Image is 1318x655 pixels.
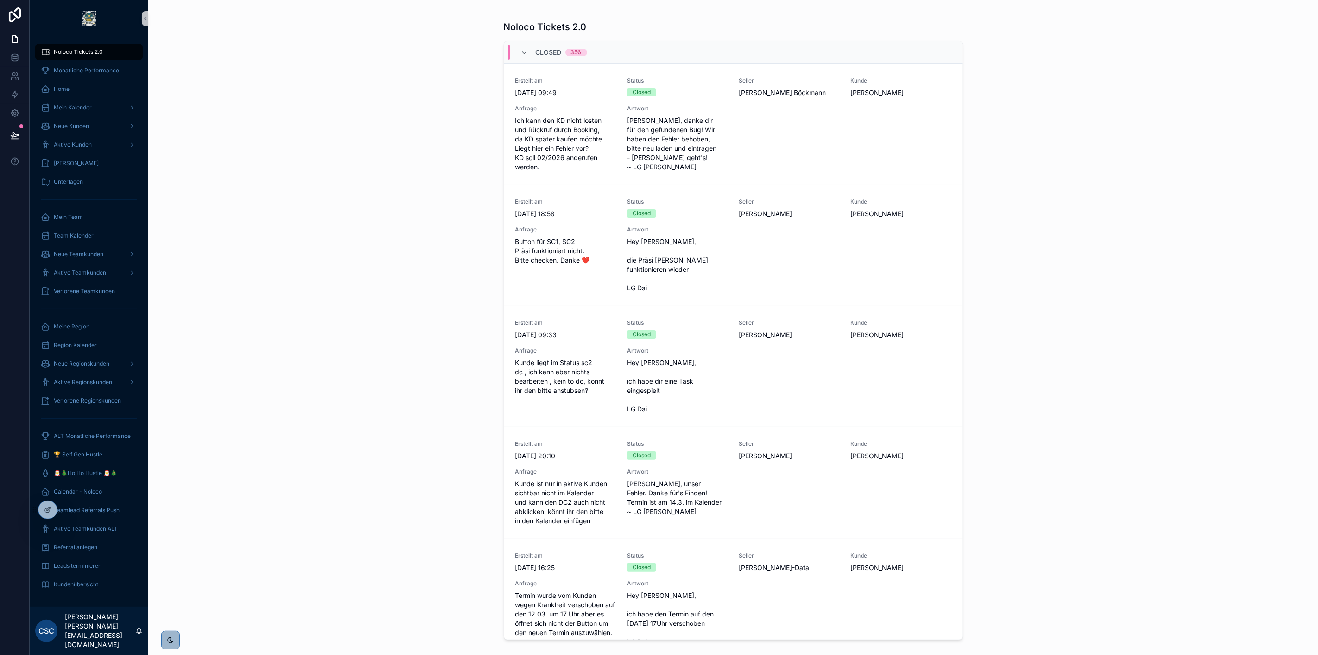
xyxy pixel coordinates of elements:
a: Unterlagen [35,173,143,190]
div: scrollable content [30,37,148,605]
span: Aktive Teamkunden [54,269,106,276]
span: Neue Regionskunden [54,360,109,367]
span: Closed [536,48,562,57]
span: Erstellt am [515,77,616,84]
span: Status [627,440,728,448]
span: [PERSON_NAME], unser Fehler. Danke für's Finden! Termin ist am 14.3. im Kalender ~ LG [PERSON_NAME] [627,479,728,516]
span: Kunde ist nur in aktive Kunden sichtbar nicht im Kalender und kann den DC2 auch nicht abklicken, ... [515,479,616,526]
a: 🎅🎄Ho Ho Hustle 🎅🎄 [35,465,143,482]
span: Kunde [850,198,951,205]
a: Team Kalender [35,227,143,244]
span: [PERSON_NAME] [739,330,839,340]
span: Region Kalender [54,341,97,349]
a: [PERSON_NAME] [35,155,143,172]
span: Seller [739,198,839,205]
span: Kunde [850,552,951,559]
a: Referral anlegen [35,539,143,556]
a: Monatliche Performance [35,62,143,79]
span: [PERSON_NAME], danke dir für den gefundenen Bug! Wir haben den Fehler behoben, bitte neu laden un... [627,116,728,172]
span: Erstellt am [515,198,616,205]
span: [DATE] 16:25 [515,563,616,572]
span: Hey [PERSON_NAME], ich habe dir eine Task eingespielt LG Dai [627,358,728,414]
span: [DATE] 20:10 [515,451,616,461]
span: Hey [PERSON_NAME], ich habe den Termin auf den [DATE] 17Uhr verschoben LG Dai [627,591,728,647]
span: [DATE] 09:49 [515,88,616,97]
span: Home [54,85,70,93]
a: Neue Teamkunden [35,246,143,263]
span: Status [627,77,728,84]
span: Kunde liegt im Status sc2 dc , ich kann aber nichts bearbeiten , kein to do, könnt ihr den bitte ... [515,358,616,395]
a: Erstellt am[DATE] 18:58StatusClosedSeller[PERSON_NAME]Kunde[PERSON_NAME]AnfrageButton für SC1, SC... [504,185,963,306]
span: Antwort [627,347,728,354]
span: [PERSON_NAME] Böckmann [739,88,839,97]
a: Erstellt am[DATE] 09:49StatusClosedSeller[PERSON_NAME] BöckmannKunde[PERSON_NAME]AnfrageIch kann ... [504,64,963,185]
span: [DATE] 09:33 [515,330,616,340]
span: Unterlagen [54,178,83,186]
a: Mein Team [35,209,143,225]
span: Leads terminieren [54,562,101,570]
span: Erstellt am [515,552,616,559]
span: CSc [38,625,54,636]
span: Team Kalender [54,232,94,239]
span: Status [627,198,728,205]
span: 🎅🎄Ho Ho Hustle 🎅🎄 [54,469,117,477]
span: Seller [739,440,839,448]
div: Closed [633,451,651,460]
span: Erstellt am [515,319,616,327]
span: [PERSON_NAME] [850,209,951,218]
span: Kunde [850,440,951,448]
a: Meine Region [35,318,143,335]
span: [PERSON_NAME] [850,451,951,461]
a: ALT Monatliche Performance [35,428,143,444]
span: Erstellt am [515,440,616,448]
span: Anfrage [515,580,616,587]
span: [DATE] 18:58 [515,209,616,218]
a: Calendar - Noloco [35,483,143,500]
a: Kundenübersicht [35,576,143,593]
span: Neue Kunden [54,122,89,130]
a: Verlorene Regionskunden [35,392,143,409]
span: Button für SC1, SC2 Präsi funktioniert nicht. Bitte checken. Danke ❤️ [515,237,616,265]
span: Antwort [627,105,728,112]
span: Status [627,552,728,559]
span: Aktive Kunden [54,141,92,148]
a: Aktive Regionskunden [35,374,143,391]
a: Leads terminieren [35,558,143,574]
span: Kundenübersicht [54,581,98,588]
div: Closed [633,88,651,96]
span: Status [627,319,728,327]
span: Verlorene Teamkunden [54,288,115,295]
span: Noloco Tickets 2.0 [54,48,103,56]
span: Antwort [627,468,728,475]
span: [PERSON_NAME]-Data [739,563,839,572]
span: Meine Region [54,323,89,330]
span: [PERSON_NAME] [850,563,951,572]
a: Noloco Tickets 2.0 [35,44,143,60]
a: Aktive Teamkunden ALT [35,520,143,537]
span: Antwort [627,580,728,587]
span: Anfrage [515,347,616,354]
a: Mein Kalender [35,99,143,116]
h1: Noloco Tickets 2.0 [504,20,587,33]
span: Aktive Teamkunden ALT [54,525,118,533]
span: Referral anlegen [54,544,97,551]
span: [PERSON_NAME] [850,330,951,340]
span: Verlorene Regionskunden [54,397,121,405]
span: 🏆 Self Gen Hustle [54,451,102,458]
span: [PERSON_NAME] [739,451,839,461]
span: Mein Kalender [54,104,92,111]
p: [PERSON_NAME] [PERSON_NAME][EMAIL_ADDRESS][DOMAIN_NAME] [65,612,135,649]
a: Aktive Kunden [35,136,143,153]
a: Neue Kunden [35,118,143,135]
span: Monatliche Performance [54,67,119,74]
div: 356 [571,49,582,56]
a: Aktive Teamkunden [35,264,143,281]
span: Mein Team [54,213,83,221]
span: Seller [739,77,839,84]
span: Anfrage [515,226,616,233]
a: Teamlead Referrals Push [35,502,143,519]
img: App logo [82,11,96,26]
span: Anfrage [515,468,616,475]
span: Hey [PERSON_NAME], die Präsi [PERSON_NAME] funktionieren wieder LG Dai [627,237,728,293]
span: Seller [739,552,839,559]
